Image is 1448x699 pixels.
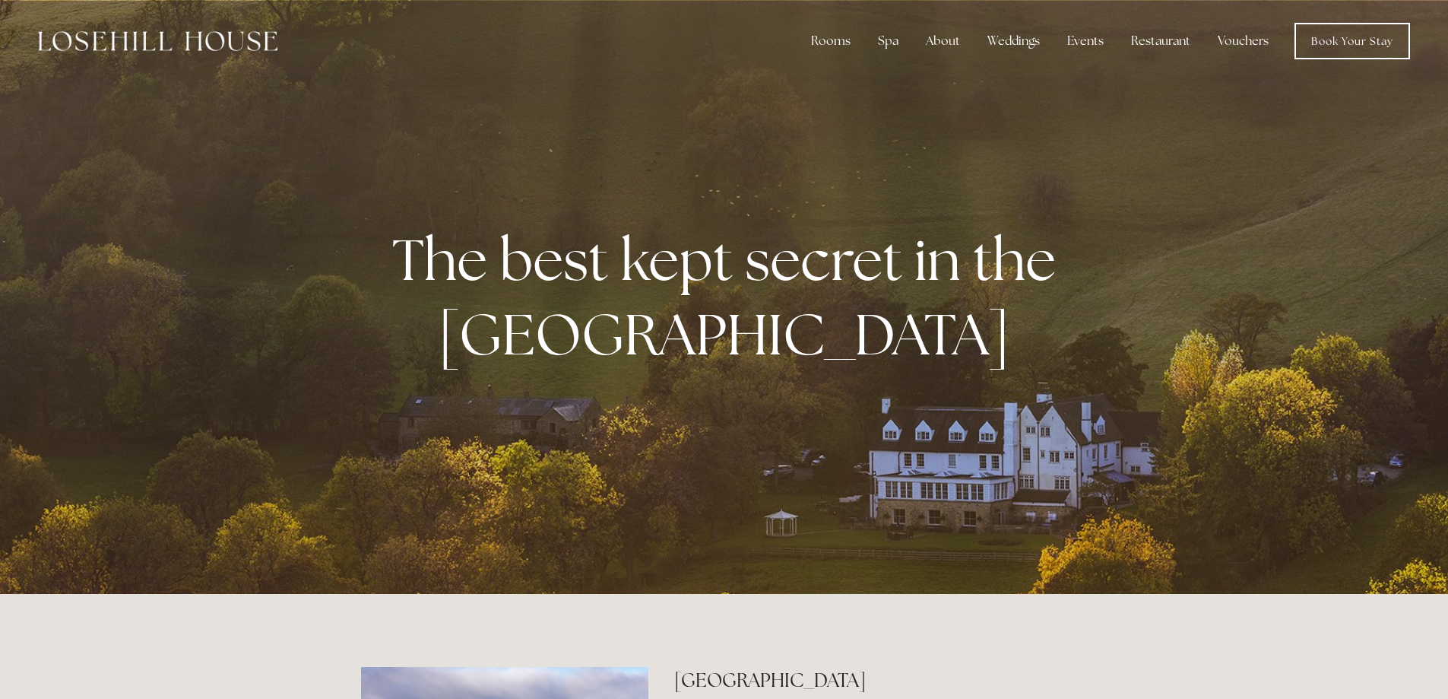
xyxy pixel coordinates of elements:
[1119,26,1202,56] div: Restaurant
[392,222,1068,371] strong: The best kept secret in the [GEOGRAPHIC_DATA]
[975,26,1052,56] div: Weddings
[1206,26,1281,56] a: Vouchers
[1055,26,1116,56] div: Events
[674,667,1087,694] h2: [GEOGRAPHIC_DATA]
[914,26,972,56] div: About
[38,31,277,51] img: Losehill House
[1294,23,1410,59] a: Book Your Stay
[866,26,911,56] div: Spa
[799,26,863,56] div: Rooms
